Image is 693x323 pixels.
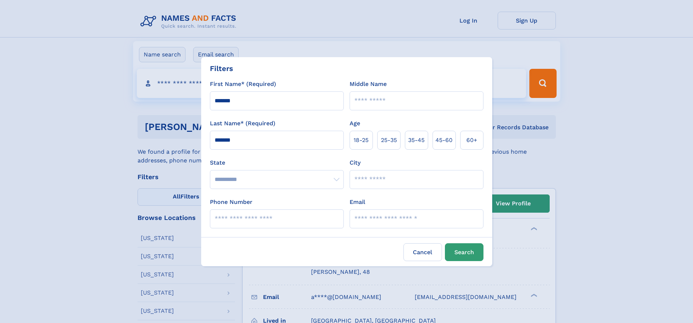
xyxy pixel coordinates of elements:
[210,158,344,167] label: State
[466,136,477,145] span: 60+
[408,136,425,145] span: 35‑45
[210,119,275,128] label: Last Name* (Required)
[350,80,387,88] label: Middle Name
[210,63,233,74] div: Filters
[435,136,453,145] span: 45‑60
[354,136,369,145] span: 18‑25
[350,198,365,206] label: Email
[350,119,360,128] label: Age
[445,243,483,261] button: Search
[210,198,252,206] label: Phone Number
[210,80,276,88] label: First Name* (Required)
[381,136,397,145] span: 25‑35
[350,158,361,167] label: City
[403,243,442,261] label: Cancel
